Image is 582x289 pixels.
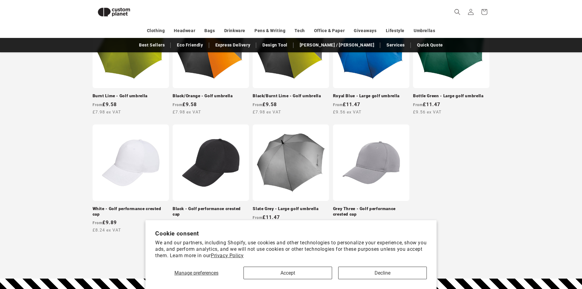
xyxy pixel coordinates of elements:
a: Quick Quote [414,40,446,50]
a: Black - Golf performance crested cap [173,206,249,217]
a: Express Delivery [212,40,254,50]
a: Design Tool [259,40,291,50]
a: Headwear [174,25,195,36]
a: Slate Grey - Large golf umbrella [253,206,329,212]
img: Custom Planet [93,2,135,22]
button: Accept [243,267,332,279]
p: We and our partners, including Shopify, use cookies and other technologies to personalize your ex... [155,240,427,259]
a: Services [383,40,408,50]
a: Privacy Policy [211,253,243,258]
h2: Cookie consent [155,230,427,237]
a: Drinkware [224,25,245,36]
a: Black/Burnt Lime - Golf umbrella [253,93,329,99]
iframe: Chat Widget [480,223,582,289]
a: Best Sellers [136,40,168,50]
a: Black/Orange - Golf umbrella [173,93,249,99]
a: Pens & Writing [254,25,285,36]
a: Office & Paper [314,25,345,36]
a: White - Golf performance crested cap [93,206,169,217]
a: Giveaways [354,25,376,36]
summary: Search [451,5,464,19]
a: Burnt Lime - Golf umbrella [93,93,169,99]
a: Bottle Green - Large golf umbrella [413,93,489,99]
span: Manage preferences [174,270,218,276]
a: Tech [295,25,305,36]
a: Bags [204,25,215,36]
nav: Pagination [93,254,490,268]
button: Manage preferences [155,267,237,279]
a: [PERSON_NAME] / [PERSON_NAME] [297,40,377,50]
a: Eco Friendly [174,40,206,50]
a: Grey Three - Golf performance crested cap [333,206,409,217]
a: Umbrellas [414,25,435,36]
a: Lifestyle [386,25,404,36]
button: Decline [338,267,427,279]
a: Clothing [147,25,165,36]
a: Royal Blue - Large golf umbrella [333,93,409,99]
